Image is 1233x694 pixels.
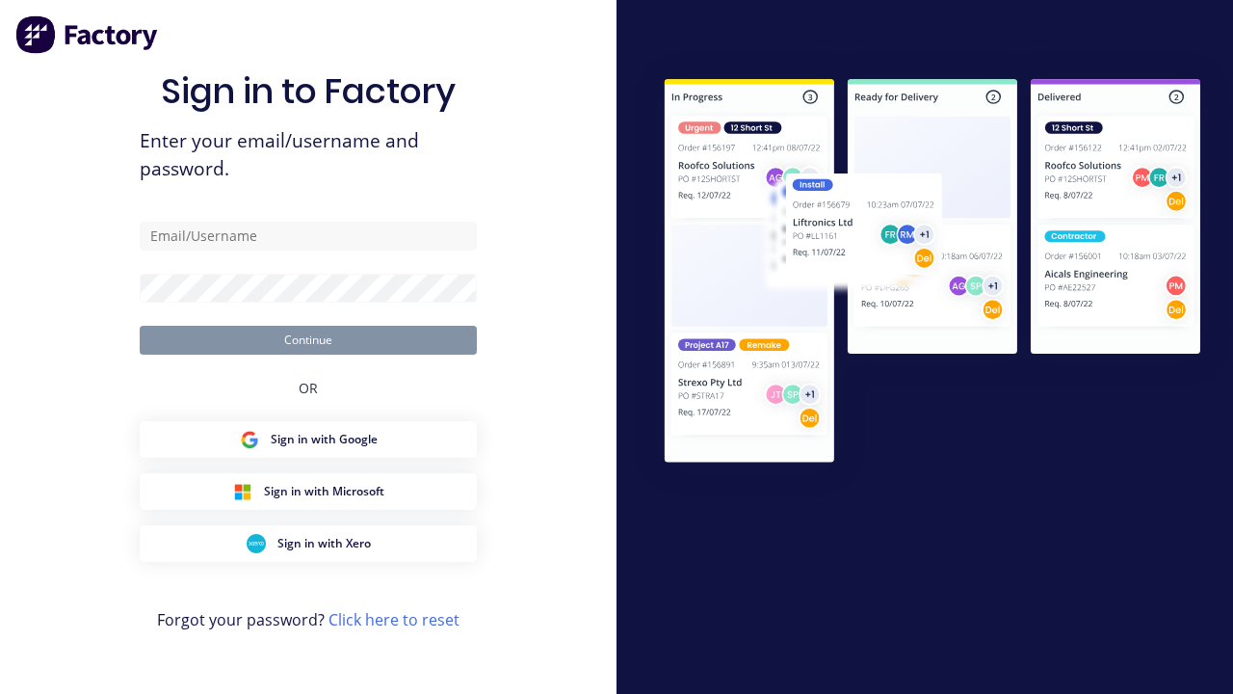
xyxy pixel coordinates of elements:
img: Xero Sign in [247,534,266,553]
span: Sign in with Google [271,431,378,448]
input: Email/Username [140,222,477,251]
button: Microsoft Sign inSign in with Microsoft [140,473,477,510]
h1: Sign in to Factory [161,70,456,112]
img: Google Sign in [240,430,259,449]
img: Sign in [632,49,1233,497]
span: Sign in with Microsoft [264,483,384,500]
span: Forgot your password? [157,608,459,631]
div: OR [299,355,318,421]
img: Microsoft Sign in [233,482,252,501]
img: Factory [15,15,160,54]
a: Click here to reset [328,609,459,630]
button: Google Sign inSign in with Google [140,421,477,458]
span: Enter your email/username and password. [140,127,477,183]
button: Continue [140,326,477,355]
span: Sign in with Xero [277,535,371,552]
button: Xero Sign inSign in with Xero [140,525,477,562]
